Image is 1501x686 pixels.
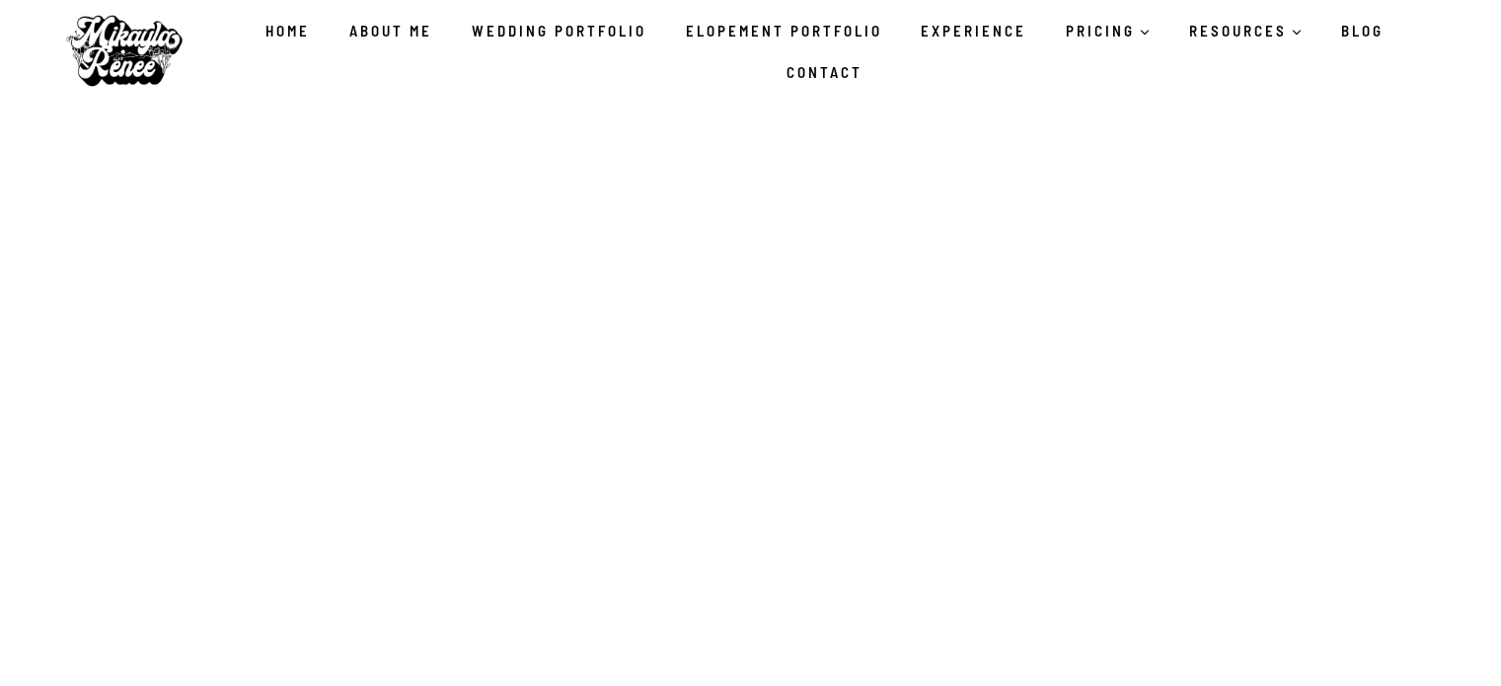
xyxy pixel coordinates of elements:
[767,51,882,93] a: Contact
[1046,10,1169,51] a: PRICING
[452,10,666,51] a: Wedding Portfolio
[902,10,1047,51] a: Experience
[198,10,1451,93] nav: Primary Navigation
[330,10,452,51] a: About Me
[666,10,902,51] a: Elopement Portfolio
[1066,19,1150,42] span: PRICING
[1321,10,1403,51] a: Blog
[1189,19,1302,42] span: RESOURCES
[246,10,330,51] a: Home
[1169,10,1321,51] a: RESOURCES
